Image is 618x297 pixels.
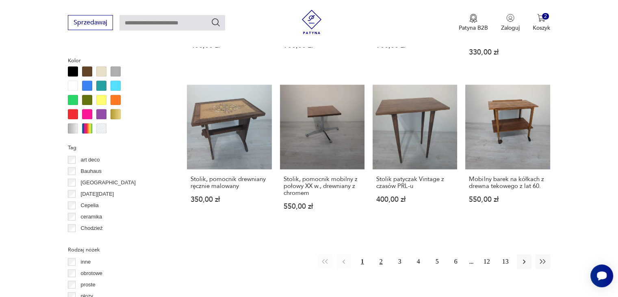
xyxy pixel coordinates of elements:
button: Szukaj [211,17,221,27]
iframe: Smartsupp widget button [590,264,613,287]
p: Koszyk [533,24,550,32]
p: 400,00 zł [376,196,453,203]
h3: Stolik, pomocnik mobilny z połowy XX w., drewniany z chromem [284,176,361,197]
p: Bauhaus [81,167,102,176]
button: 13 [498,254,513,269]
p: art deco [81,155,100,164]
p: [DATE][DATE] [81,190,114,199]
p: Zaloguj [501,24,520,32]
p: proste [81,280,95,289]
button: Zaloguj [501,14,520,32]
p: 350,00 zł [191,196,268,203]
button: 5 [430,254,445,269]
button: 3 [392,254,407,269]
a: Stolik, pomocnik drewniany ręcznie malowanyStolik, pomocnik drewniany ręcznie malowany350,00 zł [187,85,271,226]
button: 2 [374,254,388,269]
h3: Stolik patyczak Vintage z czasów PRL-u [376,176,453,190]
button: 2Koszyk [533,14,550,32]
button: 6 [449,254,463,269]
p: 550,00 zł [284,203,361,210]
a: Sprzedawaj [68,20,113,26]
img: Patyna - sklep z meblami i dekoracjami vintage [299,10,324,34]
p: 330,00 zł [469,49,546,56]
p: Chodzież [81,224,103,233]
p: Ćmielów [81,235,101,244]
div: 2 [542,13,549,20]
a: Stolik, pomocnik mobilny z połowy XX w., drewniany z chromemStolik, pomocnik mobilny z połowy XX ... [280,85,364,226]
p: Rodzaj nóżek [68,245,167,254]
button: Sprzedawaj [68,15,113,30]
p: 900,00 zł [376,42,453,49]
img: Ikona koszyka [537,14,545,22]
button: 1 [355,254,370,269]
p: inne [81,258,91,266]
a: Stolik patyczak Vintage z czasów PRL-uStolik patyczak Vintage z czasów PRL-u400,00 zł [373,85,457,226]
img: Ikona medalu [469,14,477,23]
p: 400,00 zł [191,42,268,49]
p: 550,00 zł [469,196,546,203]
a: Ikona medaluPatyna B2B [459,14,488,32]
p: [GEOGRAPHIC_DATA] [81,178,136,187]
h3: Mobilny barek na kółkach z drewna tekowego z lat 60. [469,176,546,190]
p: ceramika [81,212,102,221]
img: Ikonka użytkownika [506,14,514,22]
button: 4 [411,254,426,269]
p: Patyna B2B [459,24,488,32]
h3: Stolik, pomocnik drewniany ręcznie malowany [191,176,268,190]
button: Patyna B2B [459,14,488,32]
p: Tag [68,143,167,152]
p: obrotowe [81,269,102,278]
p: Kolor [68,56,167,65]
p: 900,00 zł [284,42,361,49]
a: Mobilny barek na kółkach z drewna tekowego z lat 60.Mobilny barek na kółkach z drewna tekowego z ... [465,85,550,226]
p: Cepelia [81,201,99,210]
button: 12 [479,254,494,269]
